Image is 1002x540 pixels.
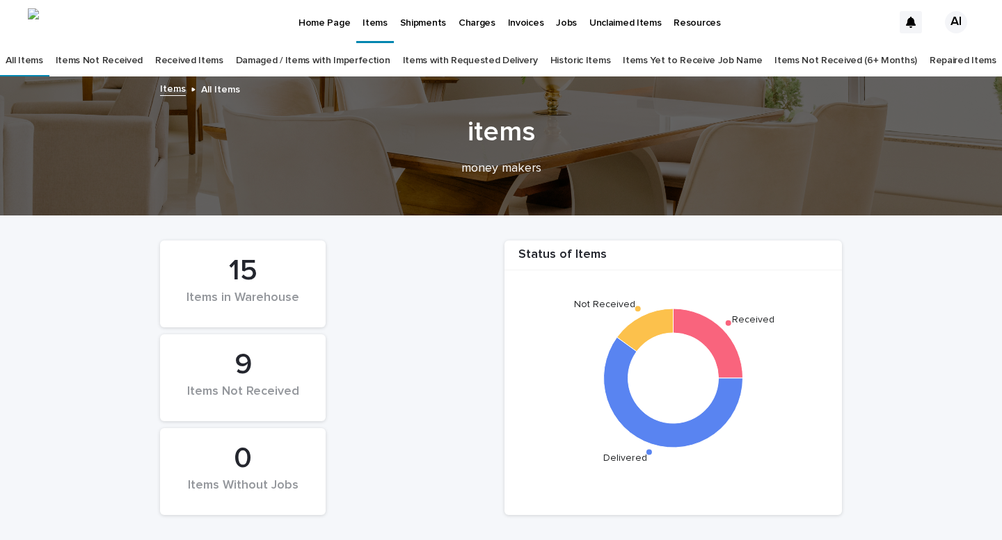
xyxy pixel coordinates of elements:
[504,247,842,270] div: Status of Items
[236,44,390,77] a: Damaged / Items with Imperfection
[930,44,996,77] a: Repaired Items
[56,44,143,77] a: Items Not Received
[184,478,302,507] div: Items Without Jobs
[160,80,186,96] a: Items
[574,300,635,309] text: Not Received
[155,44,223,77] a: Received Items
[28,8,39,36] img: We-2X07rS7n93goLY9UR6WLU3kg_48VXCCkOTEFK42Q
[184,254,302,288] div: 15
[623,44,762,77] a: Items Yet to Receive Job Name
[774,44,917,77] a: Items Not Received (6+ Months)
[550,44,611,77] a: Historic Items
[945,11,967,33] div: AI
[184,441,302,476] div: 0
[403,44,538,77] a: Items with Requested Delivery
[603,453,647,463] text: Delivered
[184,347,302,382] div: 9
[184,384,302,414] div: Items Not Received
[223,161,779,177] p: money makers
[6,44,42,77] a: All Items
[201,81,240,96] p: All Items
[732,315,774,325] text: Received
[184,291,302,320] div: Items in Warehouse
[160,115,842,149] h1: items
